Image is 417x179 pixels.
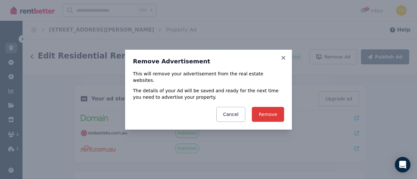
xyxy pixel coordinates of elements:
p: The details of your Ad will be saved and ready for the next time you need to advertise your prope... [133,87,284,100]
button: Remove [252,107,284,122]
p: This will remove your advertisement from the real estate websites. [133,70,284,83]
button: Cancel [216,107,245,122]
div: Open Intercom Messenger [395,157,410,173]
h3: Remove Advertisement [133,58,284,65]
